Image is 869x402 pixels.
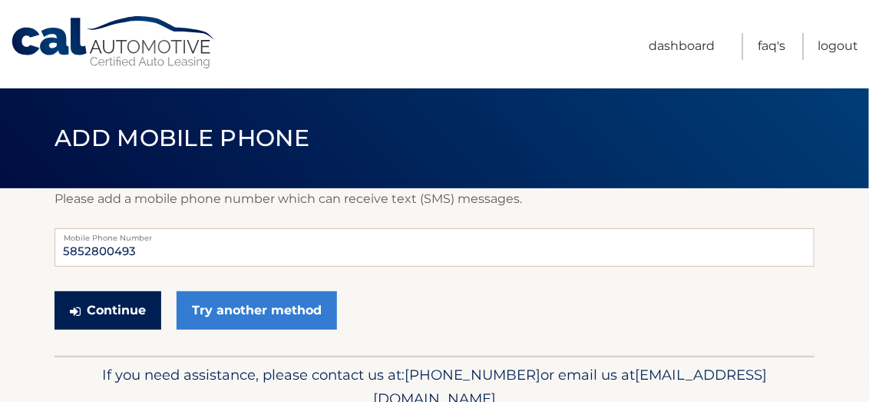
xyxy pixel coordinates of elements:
label: Mobile Phone Number [55,228,814,241]
a: Try another method [177,291,337,330]
span: [PHONE_NUMBER] [405,366,540,384]
a: FAQ's [758,33,785,60]
button: Continue [55,291,161,330]
a: Cal Automotive [10,15,217,70]
a: Logout [818,33,859,60]
p: Please add a mobile phone number which can receive text (SMS) messages. [55,188,814,210]
span: Add Mobile Phone [55,124,309,152]
a: Dashboard [649,33,715,60]
input: Mobile Phone Number [55,228,814,267]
